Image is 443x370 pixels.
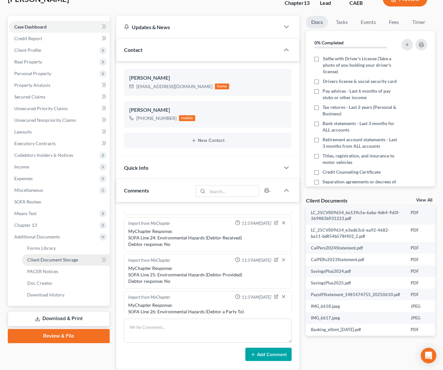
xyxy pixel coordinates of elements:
[14,59,42,64] span: Real Property
[27,292,64,298] span: Download History
[406,207,442,225] td: PDF
[323,136,397,149] span: Retirement account statements - Last 3 months from ALL accounts
[27,269,58,274] span: PACER Notices
[14,82,50,88] span: Property Analysis
[406,265,442,277] td: PDF
[407,16,430,29] a: Timer
[306,277,406,289] td: SavingsPlus2025.pdf
[14,106,68,111] span: Unsecured Priority Claims
[245,348,292,362] button: Add Comment
[306,207,406,225] td: LC_25CV009654_6e139c5e-6aba-4d64-9d3f-369883b931223.pdf
[27,257,78,263] span: Client Document Storage
[306,289,406,300] td: PayoffStatement_1481474755_20250610.pdf
[14,94,45,99] span: Secured Claims
[129,74,287,82] div: [PERSON_NAME]
[242,294,271,300] span: 11:59AM[DATE]
[124,47,142,53] span: Contact
[9,114,110,126] a: Unsecured Nonpriority Claims
[136,115,176,121] div: [PHONE_NUMBER]
[306,336,406,347] td: June_Mortgage_Statement.pdf
[128,302,288,321] div: MyChapter Response: SOFA Line 26: Environmental Hazards (Debtor a Party To) Debtor response: No
[306,300,406,312] td: IMG_6618.jpeg
[14,164,29,169] span: Income
[129,106,287,114] div: [PERSON_NAME]
[306,225,406,242] td: LC_25CV009654_e3ed63c6-ea92-4682-ba11-bd854b578f402_2.pdf
[306,312,406,324] td: IMG_6617.jpeg
[416,198,433,202] a: View All
[323,104,397,117] span: Tax returns - Last 2 years (Personal & Business)
[406,300,442,312] td: JPEG
[323,88,397,101] span: Pay advices - Last 6 months of pay stubs or other income
[323,169,381,175] span: Credit Counseling Certificate
[323,120,397,133] span: Bank statements - Last 3 months for ALL accounts
[14,141,56,146] span: Executory Contracts
[9,103,110,114] a: Unsecured Priority Claims
[22,278,110,289] a: Doc Creator
[124,187,149,193] span: Comments
[331,16,353,29] a: Tasks
[128,294,170,301] div: Import from MyChapter
[22,266,110,278] a: PACER Notices
[128,257,170,264] div: Import from MyChapter
[323,55,397,75] span: Selfie with Driver's License (Take a photo of you holding your driver's license)
[14,234,60,239] span: Additional Documents
[406,324,442,336] td: PDF
[9,196,110,208] a: SOFA Review
[306,265,406,277] td: SavingsPlus2024.pdf
[8,329,110,343] a: Review & File
[242,257,271,263] span: 11:59AM[DATE]
[14,47,41,53] span: Client Profile
[124,24,272,30] div: Updates & News
[14,199,41,204] span: SOFA Review
[242,220,271,226] span: 11:59AM[DATE]
[323,179,397,191] span: Separation agreements or decrees of divorces
[129,138,287,143] button: New Contact
[215,84,229,89] div: home
[22,243,110,254] a: Forms Library
[27,246,56,251] span: Forms Library
[306,254,406,265] td: CalPERs2023Statement.pdf
[136,83,212,90] div: [EMAIL_ADDRESS][DOMAIN_NAME]
[8,311,110,327] a: Download & Print
[9,126,110,138] a: Lawsuits
[14,176,33,181] span: Expenses
[306,197,347,204] div: Client Documents
[406,289,442,300] td: PDF
[128,228,288,248] div: MyChapter Response: SOFA Line 24: Environmental Hazards (Debtor Received) Debtor response: No
[22,254,110,266] a: Client Document Storage
[14,211,37,216] span: Means Test
[9,79,110,91] a: Property Analysis
[323,153,397,166] span: Titles, registration, and insurance to motor vehicles
[14,71,51,76] span: Personal Property
[14,36,42,41] span: Credit Report
[406,312,442,324] td: JPEG
[306,324,406,336] td: Banking_eStmt_[DATE].pdf
[14,187,43,193] span: Miscellaneous
[406,225,442,242] td: PDF
[124,165,148,171] span: Quick Info
[14,117,76,123] span: Unsecured Nonpriority Claims
[9,91,110,103] a: Secured Claims
[9,33,110,44] a: Credit Report
[14,24,47,29] span: Case Dashboard
[14,152,73,158] span: Codebtors Insiders & Notices
[22,289,110,301] a: Download History
[179,115,195,121] div: mobile
[208,186,259,197] input: Search...
[421,348,437,364] div: Open Intercom Messenger
[14,222,37,228] span: Chapter 13
[314,40,344,45] strong: 0% Completed
[306,242,406,254] td: CalPers2024Statement.pdf
[9,21,110,33] a: Case Dashboard
[384,16,404,29] a: Fees
[128,220,170,227] div: Import from MyChapter
[323,78,397,85] span: Drivers license & social security card
[406,277,442,289] td: PDF
[9,138,110,149] a: Executory Contracts
[406,242,442,254] td: PDF
[356,16,381,29] a: Events
[14,129,32,134] span: Lawsuits
[406,254,442,265] td: PDF
[306,16,328,29] a: Docs
[406,336,442,347] td: PDF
